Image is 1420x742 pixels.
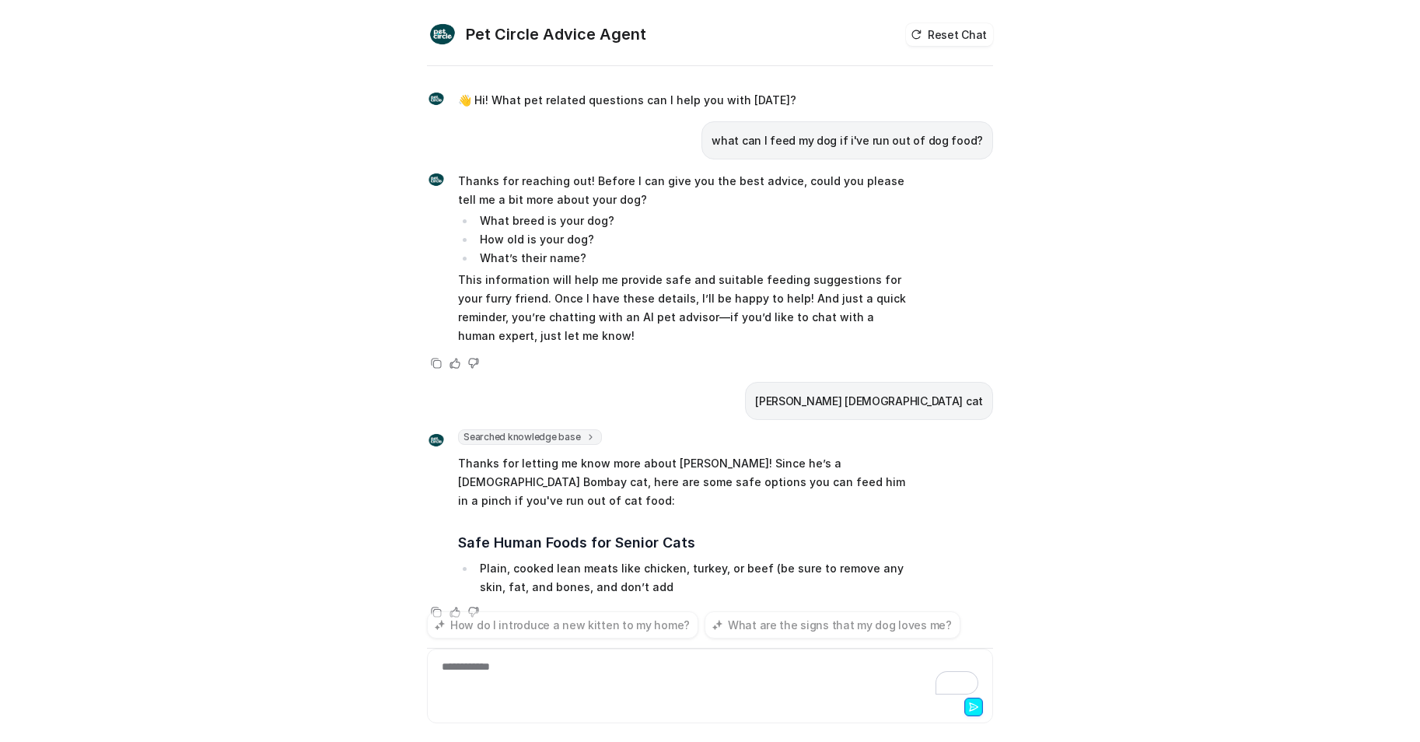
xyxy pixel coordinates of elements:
[705,611,960,639] button: What are the signs that my dog loves me?
[427,170,446,189] img: Widget
[458,172,913,209] p: Thanks for reaching out! Before I can give you the best advice, could you please tell me a bit mo...
[431,659,989,695] div: To enrich screen reader interactions, please activate Accessibility in Grammarly extension settings
[906,23,993,46] button: Reset Chat
[475,230,913,249] li: How old is your dog?
[475,559,913,597] li: Plain, cooked lean meats like chicken, turkey, or beef (be sure to remove any skin, fat, and bone...
[458,454,913,510] p: Thanks for letting me know more about [PERSON_NAME]! Since he’s a [DEMOGRAPHIC_DATA] Bombay cat, ...
[458,532,913,554] h3: Safe Human Foods for Senior Cats
[475,249,913,268] li: What’s their name?
[475,212,913,230] li: What breed is your dog?
[458,271,913,345] p: This information will help me provide safe and suitable feeding suggestions for your furry friend...
[427,89,446,108] img: Widget
[458,429,602,445] span: Searched knowledge base
[427,431,446,450] img: Widget
[712,131,983,150] p: what can I feed my dog if i've run out of dog food?
[458,91,796,110] p: 👋 Hi! What pet related questions can I help you with [DATE]?
[466,23,646,45] h2: Pet Circle Advice Agent
[427,611,698,639] button: How do I introduce a new kitten to my home?
[427,19,458,50] img: Widget
[755,392,983,411] p: [PERSON_NAME] [DEMOGRAPHIC_DATA] cat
